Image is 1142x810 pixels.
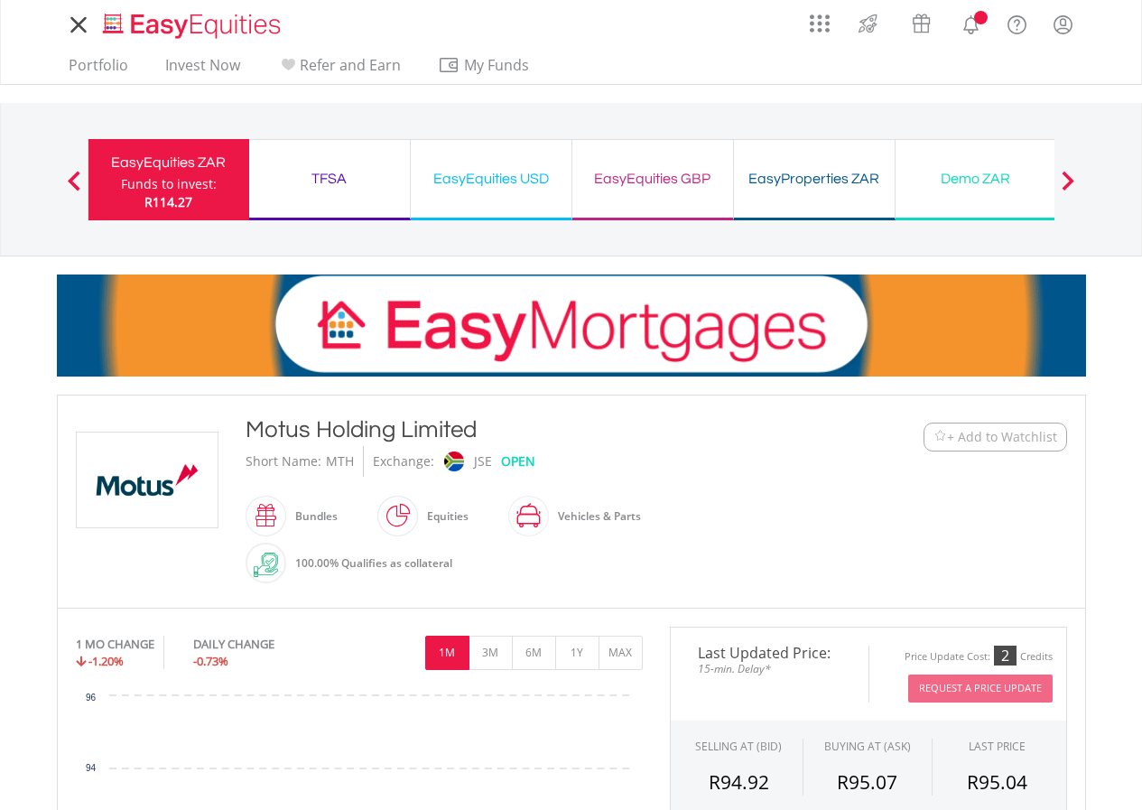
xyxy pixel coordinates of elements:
a: AppsGrid [798,5,841,33]
div: Demo ZAR [906,166,1045,191]
div: 2 [994,646,1017,666]
div: 1 MO CHANGE [76,636,154,653]
div: Equities [418,495,469,538]
div: JSE [474,446,492,477]
img: jse.png [443,452,463,471]
span: R95.07 [837,769,897,795]
button: 1Y [555,636,599,670]
button: Previous [56,180,92,198]
a: FAQ's and Support [994,5,1040,41]
div: Bundles [286,495,338,538]
div: Exchange: [373,446,434,477]
span: 15-min. Delay* [684,660,855,677]
button: Request A Price Update [908,675,1053,703]
span: My Funds [438,53,556,77]
a: Vouchers [895,5,948,38]
img: grid-menu-icon.svg [810,14,830,33]
button: Watchlist + Add to Watchlist [924,423,1067,452]
span: R94.92 [709,769,769,795]
div: TFSA [260,166,399,191]
span: BUYING AT (ASK) [824,739,911,754]
div: Credits [1020,650,1053,664]
img: vouchers-v2.svg [906,9,936,38]
div: LAST PRICE [969,739,1026,754]
span: 100.00% Qualifies as collateral [295,555,452,571]
button: 6M [512,636,556,670]
div: Motus Holding Limited [246,414,812,446]
img: Watchlist [933,430,947,443]
div: Short Name: [246,446,321,477]
a: My Profile [1040,5,1086,44]
a: Invest Now [158,56,247,84]
img: collateral-qualifying-green.svg [254,553,278,577]
div: EasyEquities GBP [583,166,722,191]
img: EasyMortage Promotion Banner [57,275,1086,377]
div: Price Update Cost: [905,650,990,664]
div: EasyEquities ZAR [99,150,238,175]
a: Notifications [948,5,994,41]
a: Refer and Earn [270,56,408,84]
button: 1M [425,636,469,670]
img: EQU.ZA.MTH.png [79,433,215,527]
button: MAX [599,636,643,670]
div: Vehicles & Parts [549,495,641,538]
span: Last Updated Price: [684,646,855,660]
div: MTH [326,446,354,477]
div: EasyEquities USD [422,166,561,191]
span: + Add to Watchlist [947,428,1057,446]
span: R114.27 [144,193,192,210]
div: OPEN [501,446,535,477]
div: DAILY CHANGE [193,636,335,653]
span: R95.04 [967,769,1027,795]
span: -0.73% [193,653,228,669]
button: Next [1050,180,1086,198]
div: Funds to invest: [121,175,217,193]
span: -1.20% [88,653,124,669]
span: Refer and Earn [300,55,401,75]
img: thrive-v2.svg [853,9,883,38]
img: EasyEquities_Logo.png [99,11,288,41]
div: SELLING AT (BID) [695,739,782,754]
text: 94 [85,763,96,773]
text: 96 [85,693,96,703]
a: Home page [96,5,288,41]
button: 3M [469,636,513,670]
div: EasyProperties ZAR [745,166,884,191]
a: Portfolio [61,56,135,84]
